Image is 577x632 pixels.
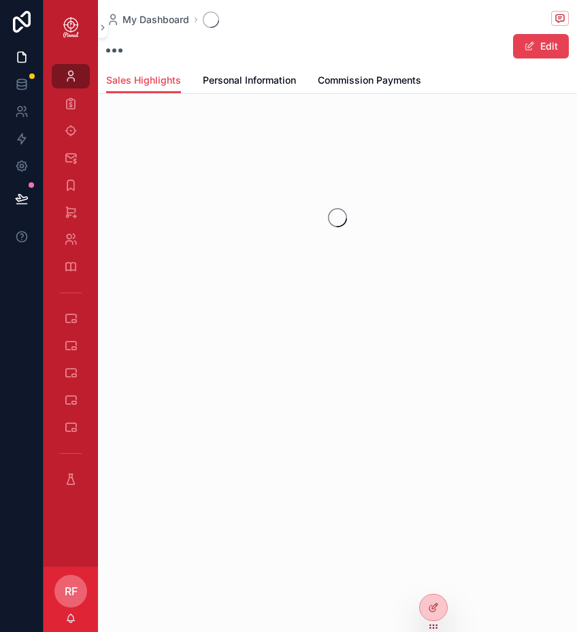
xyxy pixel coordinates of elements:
a: Commission Payments [318,68,421,95]
div: scrollable content [44,54,98,509]
button: Edit [513,34,569,59]
a: Sales Highlights [106,68,181,94]
a: Personal Information [203,68,296,95]
span: Sales Highlights [106,73,181,87]
span: Personal Information [203,73,296,87]
a: My Dashboard [106,13,189,27]
span: RF [65,583,78,599]
span: Commission Payments [318,73,421,87]
span: My Dashboard [122,13,189,27]
img: App logo [60,16,82,38]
